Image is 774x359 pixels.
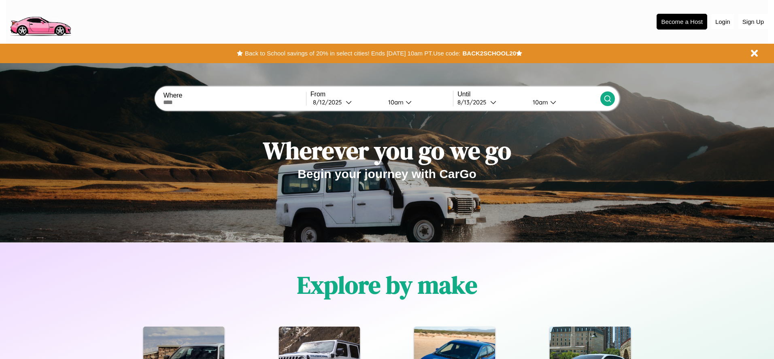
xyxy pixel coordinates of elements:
button: 10am [382,98,453,106]
button: Login [711,14,734,29]
label: Until [457,91,600,98]
button: 8/12/2025 [310,98,382,106]
button: 10am [526,98,600,106]
b: BACK2SCHOOL20 [462,50,516,57]
div: 8 / 13 / 2025 [457,98,490,106]
div: 10am [384,98,406,106]
div: 8 / 12 / 2025 [313,98,346,106]
button: Sign Up [738,14,768,29]
h1: Explore by make [297,268,477,302]
button: Become a Host [657,14,707,30]
div: 10am [529,98,550,106]
img: logo [6,4,74,38]
label: From [310,91,453,98]
label: Where [163,92,306,99]
button: Back to School savings of 20% in select cities! Ends [DATE] 10am PT.Use code: [243,48,462,59]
